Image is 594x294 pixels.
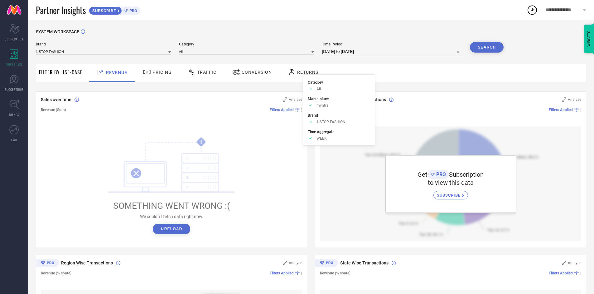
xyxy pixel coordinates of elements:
span: Brand [36,42,171,46]
span: SOMETHING WENT WRONG :( [113,201,230,211]
span: Get [418,171,427,178]
span: Conversion [242,70,272,75]
span: Subscription [449,171,484,178]
span: WEEK [316,136,327,141]
span: Pricing [152,70,172,75]
span: Filters Applied [549,271,573,275]
span: PRO [128,8,137,13]
div: Premium [315,259,338,268]
span: Revenue [106,70,127,75]
span: Region Wise Transactions [61,260,113,265]
span: Filters Applied [549,108,573,112]
div: Open download list [527,4,538,16]
span: SCORECARDS [5,37,23,41]
span: | [580,108,581,112]
span: 1 STOP FASHION [316,120,345,124]
span: Filter By Use-Case [39,68,83,76]
svg: Zoom [283,97,287,102]
span: SUBSCRIBE [89,8,118,13]
span: Analyse [289,261,302,265]
span: Revenue (% share) [320,271,350,275]
span: TRENDS [9,112,19,117]
button: Search [470,42,504,53]
span: Time Aggregate [308,130,334,134]
span: to view this data [428,179,474,186]
span: Revenue (% share) [41,271,71,275]
span: | [580,271,581,275]
span: Analyse [289,97,302,102]
span: Brand [308,113,318,118]
span: SUGGESTIONS [5,87,24,92]
span: Category [308,80,323,85]
span: Sales over time [41,97,71,102]
span: myntra [316,103,329,108]
div: Premium [36,259,59,268]
span: Category [179,42,314,46]
span: All [316,87,321,91]
a: SUBSCRIBEPRO [89,5,140,15]
span: WORKSPACE [6,62,23,67]
span: Returns [297,70,318,75]
span: Time Period [322,42,462,46]
tspan: ! [200,138,202,146]
span: Traffic [197,70,216,75]
svg: Zoom [562,261,566,265]
span: SYSTEM WORKSPACE [36,29,79,34]
input: Select time period [322,48,462,55]
span: FWD [11,138,17,142]
span: State Wise Transactions [340,260,389,265]
button: ↻Reload [153,224,190,234]
span: Partner Insights [36,4,86,16]
span: We couldn’t fetch data right now. [140,214,203,219]
span: Analyse [568,97,581,102]
span: PRO [435,171,446,177]
a: SUBSCRIBE [433,186,468,199]
span: | [301,271,302,275]
span: Filters Applied [270,108,294,112]
span: Analyse [568,261,581,265]
span: Revenue (Sum) [41,108,66,112]
span: Marketplace [308,97,329,101]
span: Filters Applied [270,271,294,275]
svg: Zoom [283,261,287,265]
svg: Zoom [562,97,566,102]
span: SUBSCRIBE [437,193,462,198]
